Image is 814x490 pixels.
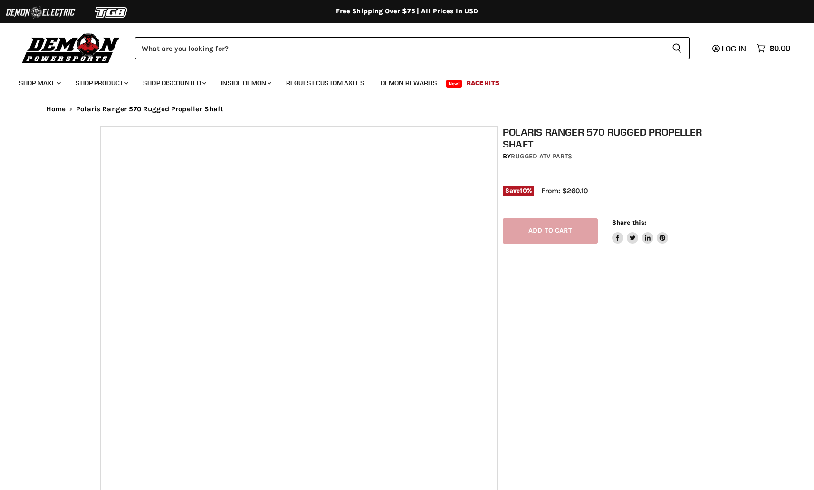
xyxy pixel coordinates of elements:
[708,44,752,53] a: Log in
[503,151,719,162] div: by
[27,7,787,16] div: Free Shipping Over $75 | All Prices In USD
[46,105,66,113] a: Home
[503,126,719,150] h1: Polaris Ranger 570 Rugged Propeller Shaft
[12,69,788,93] ul: Main menu
[541,186,588,195] span: From: $260.10
[68,73,134,93] a: Shop Product
[612,219,646,226] span: Share this:
[135,37,664,59] input: Search
[214,73,277,93] a: Inside Demon
[279,73,372,93] a: Request Custom Axles
[722,44,746,53] span: Log in
[520,187,527,194] span: 10
[373,73,444,93] a: Demon Rewards
[752,41,795,55] a: $0.00
[76,105,223,113] span: Polaris Ranger 570 Rugged Propeller Shaft
[769,44,790,53] span: $0.00
[27,105,787,113] nav: Breadcrumbs
[503,186,534,196] span: Save %
[612,218,669,244] aside: Share this:
[76,3,147,21] img: TGB Logo 2
[136,73,212,93] a: Shop Discounted
[5,3,76,21] img: Demon Electric Logo 2
[135,37,690,59] form: Product
[511,152,572,160] a: Rugged ATV Parts
[460,73,507,93] a: Race Kits
[446,80,462,88] span: New!
[12,73,67,93] a: Shop Make
[19,31,123,65] img: Demon Powersports
[664,37,690,59] button: Search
